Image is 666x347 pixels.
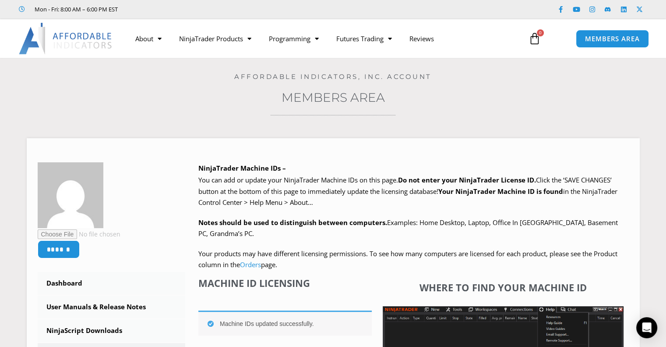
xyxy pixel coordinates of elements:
[234,72,432,81] a: Affordable Indicators, Inc. Account
[438,187,563,196] strong: Your NinjaTrader Machine ID is found
[398,175,536,184] b: Do not enter your NinjaTrader License ID.
[38,319,186,342] a: NinjaScript Downloads
[198,164,286,172] b: NinjaTrader Machine IDs –
[636,317,657,338] div: Open Intercom Messenger
[38,272,186,295] a: Dashboard
[383,282,624,293] h4: Where to find your Machine ID
[198,277,372,289] h4: Machine ID Licensing
[282,90,385,105] a: Members Area
[198,311,372,336] div: Machine IDs updated successfully.
[32,4,118,14] span: Mon - Fri: 8:00 AM – 6:00 PM EST
[38,296,186,318] a: User Manuals & Release Notes
[130,5,261,14] iframe: Customer reviews powered by Trustpilot
[585,36,640,42] span: MEMBERS AREA
[198,175,398,184] span: You can add or update your NinjaTrader Machine IDs on this page.
[576,30,649,48] a: MEMBERS AREA
[260,29,328,49] a: Programming
[240,260,261,269] a: Orders
[127,29,170,49] a: About
[38,162,103,228] img: 65cf64fe78410ebf07f99ba44885a7f34f1af08b45e4e27e44001a486f019d52
[515,26,554,51] a: 0
[537,29,544,36] span: 0
[198,175,617,207] span: Click the ‘SAVE CHANGES’ button at the bottom of this page to immediately update the licensing da...
[170,29,260,49] a: NinjaTrader Products
[401,29,443,49] a: Reviews
[19,23,113,54] img: LogoAI | Affordable Indicators – NinjaTrader
[198,218,387,227] strong: Notes should be used to distinguish between computers.
[198,218,618,238] span: Examples: Home Desktop, Laptop, Office In [GEOGRAPHIC_DATA], Basement PC, Grandma’s PC.
[198,249,617,269] span: Your products may have different licensing permissions. To see how many computers are licensed fo...
[127,29,520,49] nav: Menu
[328,29,401,49] a: Futures Trading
